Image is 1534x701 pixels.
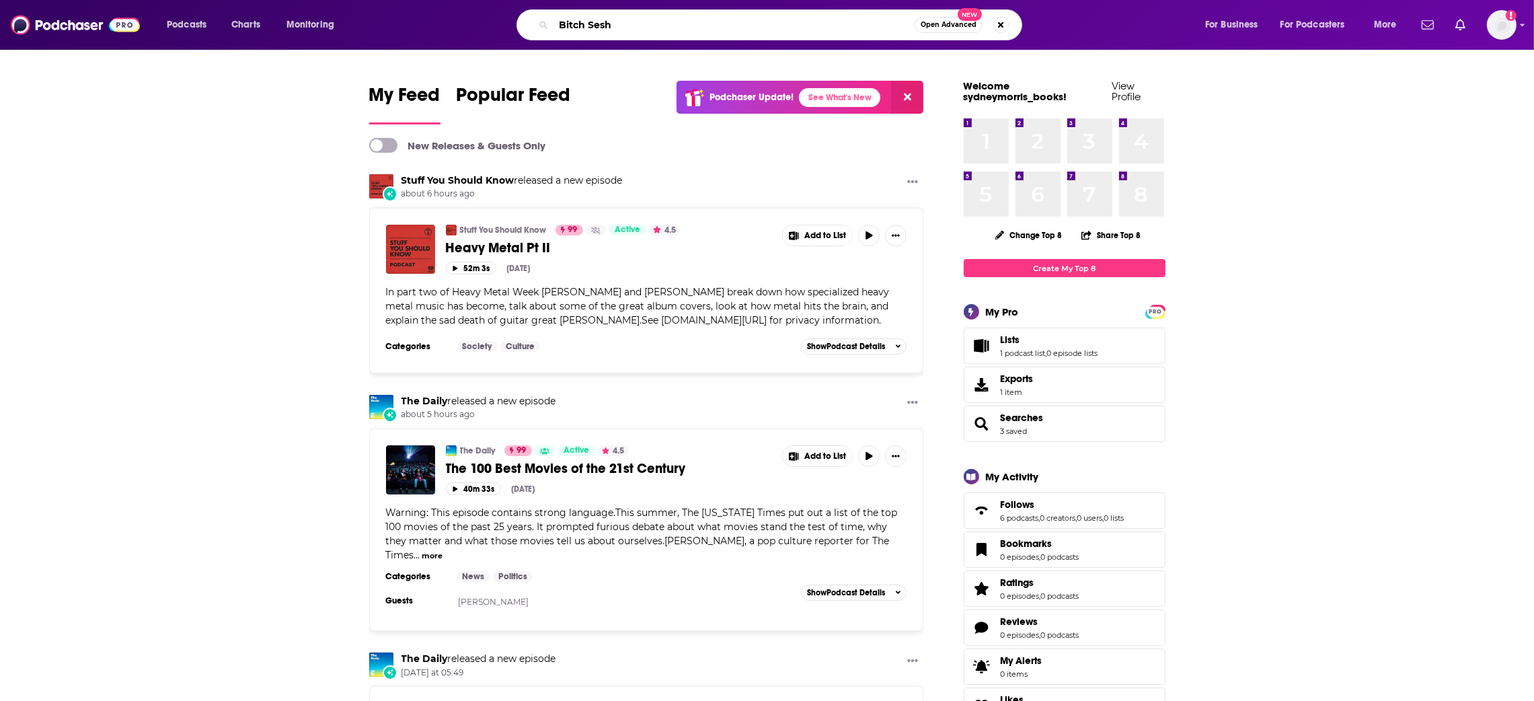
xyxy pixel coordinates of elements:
[369,395,393,419] a: The Daily
[968,579,995,598] a: Ratings
[1001,630,1040,640] a: 0 episodes
[401,174,514,186] a: Stuff You Should Know
[964,531,1165,568] span: Bookmarks
[386,341,447,352] h3: Categories
[964,79,1067,103] a: Welcome sydneymorris_books!
[369,83,440,114] span: My Feed
[958,8,982,21] span: New
[383,408,397,422] div: New Episode
[555,225,583,235] a: 99
[457,571,490,582] a: News
[915,17,983,33] button: Open AdvancedNew
[383,665,397,680] div: New Episode
[386,445,435,494] img: The 100 Best Movies of the 21st Century
[902,174,923,191] button: Show More Button
[1506,10,1517,21] svg: Add a profile image
[1365,14,1414,36] button: open menu
[1001,427,1028,436] a: 3 saved
[968,375,995,394] span: Exports
[1001,513,1039,523] a: 6 podcasts
[507,264,531,273] div: [DATE]
[1487,10,1517,40] span: Logged in as sydneymorris_books
[460,445,496,456] a: The Daily
[1001,591,1040,601] a: 0 episodes
[1041,591,1079,601] a: 0 podcasts
[223,14,268,36] a: Charts
[286,15,334,34] span: Monitoring
[1374,15,1397,34] span: More
[493,571,533,582] a: Politics
[401,667,556,679] span: [DATE] at 05:49
[1001,616,1079,628] a: Reviews
[1001,499,1035,511] span: Follows
[1001,373,1034,385] span: Exports
[1112,79,1141,103] a: View Profile
[446,445,457,456] img: The Daily
[964,649,1165,685] a: My Alerts
[386,595,447,606] h3: Guests
[710,91,794,103] p: Podchaser Update!
[504,445,532,456] a: 99
[1077,513,1103,523] a: 0 users
[968,336,995,355] a: Lists
[157,14,224,36] button: open menu
[1001,577,1034,589] span: Ratings
[401,409,556,420] span: about 5 hours ago
[568,223,578,237] span: 99
[964,367,1165,403] a: Exports
[460,225,547,235] a: Stuff You Should Know
[964,259,1165,277] a: Create My Top 8
[921,22,976,28] span: Open Advanced
[986,305,1019,318] div: My Pro
[1001,412,1044,424] a: Searches
[1487,10,1517,40] button: Show profile menu
[401,653,556,665] h3: released a new episode
[446,239,773,256] a: Heavy Metal Pt II
[987,227,1071,244] button: Change Top 8
[1280,15,1345,34] span: For Podcasters
[968,501,995,520] a: Follows
[609,225,646,235] a: Active
[231,15,260,34] span: Charts
[1001,499,1124,511] a: Follows
[401,174,623,187] h3: released a new episode
[964,492,1165,529] span: Follows
[401,653,448,665] a: The Daily
[457,83,571,114] span: Popular Feed
[804,451,846,462] span: Add to List
[1081,222,1141,248] button: Share Top 8
[1147,306,1163,316] a: PRO
[457,83,571,124] a: Popular Feed
[422,550,443,562] button: more
[512,484,535,494] div: [DATE]
[807,588,885,597] span: Show Podcast Details
[386,286,890,326] span: In part two of Heavy Metal Week [PERSON_NAME] and [PERSON_NAME] break down how specialized heavy ...
[1001,538,1079,550] a: Bookmarks
[369,174,393,198] img: Stuff You Should Know
[968,540,995,559] a: Bookmarks
[1001,334,1020,346] span: Lists
[801,338,907,355] button: ShowPodcast Details
[986,470,1039,483] div: My Activity
[1040,591,1041,601] span: ,
[964,610,1165,646] span: Reviews
[401,395,448,407] a: The Daily
[383,186,397,201] div: New Episode
[964,328,1165,364] span: Lists
[1450,13,1471,36] a: Show notifications dropdown
[1416,13,1439,36] a: Show notifications dropdown
[649,225,680,235] button: 4.5
[558,445,595,456] a: Active
[968,657,995,676] span: My Alerts
[1046,348,1047,358] span: ,
[799,88,880,107] a: See What's New
[807,342,885,351] span: Show Podcast Details
[968,618,995,637] a: Reviews
[615,223,640,237] span: Active
[1040,630,1041,640] span: ,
